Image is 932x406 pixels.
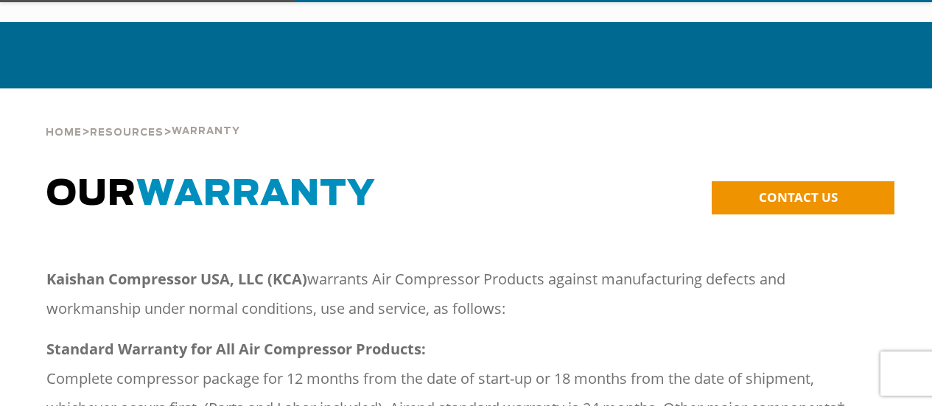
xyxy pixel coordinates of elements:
[46,125,82,139] a: Home
[136,177,376,212] span: WARRANTY
[46,269,307,289] strong: Kaishan Compressor USA, LLC (KCA)
[712,181,894,214] a: CONTACT US
[90,128,164,138] span: Resources
[46,88,240,144] div: > >
[759,189,838,206] span: CONTACT US
[46,265,860,323] p: warrants Air Compressor Products against manufacturing defects and workmanship under normal condi...
[90,125,164,139] a: Resources
[172,127,240,136] span: Warranty
[46,177,376,212] span: OUR
[46,339,426,359] strong: Standard Warranty for All Air Compressor Products:
[46,128,82,138] span: Home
